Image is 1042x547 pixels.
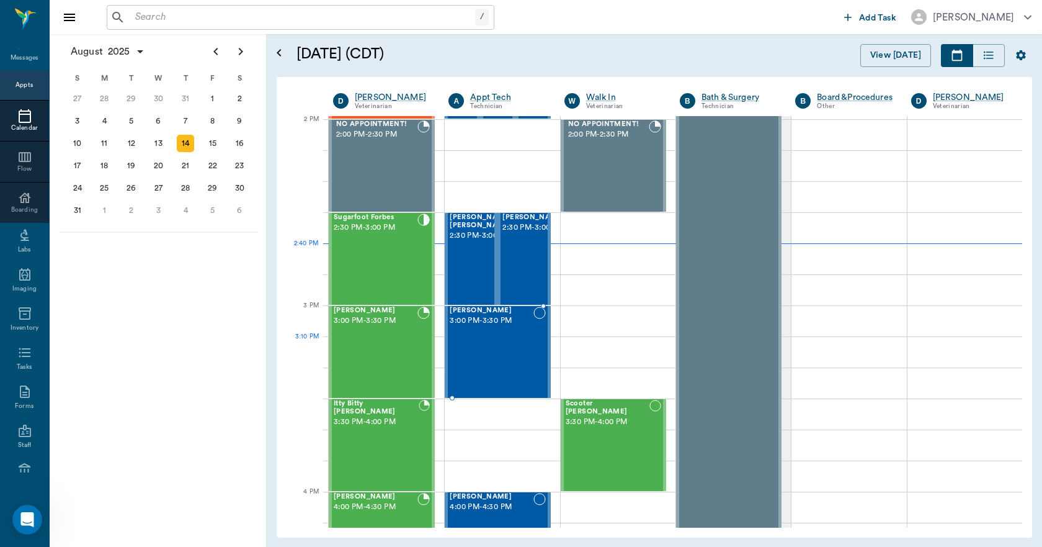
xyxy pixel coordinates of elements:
span: NO APPOINTMENT! [336,120,417,129]
div: D [333,93,349,109]
div: Wednesday, August 20, 2025 [150,157,167,174]
span: 3:00 PM - 3:30 PM [450,315,533,327]
button: Next page [228,39,253,64]
div: Forms [15,402,33,411]
div: Wednesday, September 3, 2025 [150,202,167,219]
div: Monday, July 28, 2025 [96,90,113,107]
span: 2025 [105,43,133,60]
div: NOT_CONFIRMED, 3:00 PM - 3:30 PM [445,305,550,399]
div: Wednesday, July 30, 2025 [150,90,167,107]
div: Board &Procedures [817,91,893,104]
button: Add Task [839,6,901,29]
div: Labs [18,245,31,255]
div: Saturday, August 2, 2025 [231,90,248,107]
div: Thursday, August 7, 2025 [177,112,194,130]
input: Search [130,9,475,26]
div: Friday, September 5, 2025 [204,202,221,219]
a: [PERSON_NAME] [355,91,430,104]
div: Sunday, August 10, 2025 [69,135,86,152]
button: Previous page [203,39,228,64]
div: Technician [701,101,777,112]
div: T [118,69,145,88]
div: W [145,69,172,88]
div: Thursday, August 21, 2025 [177,157,194,174]
button: Close drawer [57,5,82,30]
div: Sunday, August 3, 2025 [69,112,86,130]
div: A [448,93,464,109]
div: Veterinarian [355,101,430,112]
div: S [226,69,253,88]
div: BOOKED, 2:00 PM - 2:30 PM [329,119,435,212]
span: [PERSON_NAME] [334,307,417,315]
div: Thursday, September 4, 2025 [177,202,194,219]
div: CHECKED_OUT, 2:30 PM - 3:00 PM [445,212,497,305]
div: Friday, August 1, 2025 [204,90,221,107]
div: Friday, August 15, 2025 [204,135,221,152]
div: BOOKED, 3:00 PM - 3:30 PM [329,305,435,399]
div: BOOKED, 2:00 PM - 2:30 PM [561,119,666,212]
div: Tuesday, August 26, 2025 [123,179,140,197]
button: View [DATE] [860,44,931,67]
div: 3 PM [287,299,319,330]
span: 2:00 PM - 2:30 PM [568,129,649,141]
div: Saturday, August 30, 2025 [231,179,248,197]
div: B [795,93,811,109]
div: Imaging [12,284,37,294]
div: Bath & Surgery [701,91,777,104]
div: Sunday, July 27, 2025 [69,90,86,107]
div: W [564,93,580,109]
div: Sunday, August 24, 2025 [69,179,86,197]
div: Messages [11,53,39,63]
span: 4:00 PM - 4:30 PM [450,501,533,513]
div: Saturday, August 9, 2025 [231,112,248,130]
button: Open calendar [272,29,287,77]
div: Appts [16,81,33,90]
h5: [DATE] (CDT) [296,44,617,64]
div: F [199,69,226,88]
span: [PERSON_NAME] [450,493,533,501]
div: Tuesday, September 2, 2025 [123,202,140,219]
div: CHECKED_OUT, 2:30 PM - 3:00 PM [497,212,550,305]
div: Walk In [586,91,661,104]
div: Friday, August 22, 2025 [204,157,221,174]
div: D [911,93,927,109]
div: M [91,69,118,88]
div: Wednesday, August 27, 2025 [150,179,167,197]
div: Wednesday, August 6, 2025 [150,112,167,130]
span: 2:00 PM - 2:30 PM [336,129,417,141]
div: Tuesday, August 12, 2025 [123,135,140,152]
div: Monday, August 4, 2025 [96,112,113,130]
span: [PERSON_NAME] [502,214,564,222]
div: [PERSON_NAME] [933,10,1014,25]
iframe: Intercom live chat [12,505,42,535]
span: Itty Bitty [PERSON_NAME] [334,400,419,416]
div: CHECKED_IN, 2:30 PM - 3:00 PM [329,212,435,305]
div: Monday, August 11, 2025 [96,135,113,152]
div: NOT_CONFIRMED, 3:30 PM - 4:00 PM [561,399,666,492]
div: Veterinarian [586,101,661,112]
div: Sunday, August 31, 2025 [69,202,86,219]
div: Tuesday, July 29, 2025 [123,90,140,107]
div: Thursday, July 31, 2025 [177,90,194,107]
div: Monday, August 25, 2025 [96,179,113,197]
div: Tuesday, August 19, 2025 [123,157,140,174]
div: Tuesday, August 5, 2025 [123,112,140,130]
span: 2:30 PM - 3:00 PM [450,230,512,242]
div: T [172,69,199,88]
div: Friday, August 8, 2025 [204,112,221,130]
span: 3:30 PM - 4:00 PM [566,416,650,428]
span: 2:30 PM - 3:00 PM [334,222,417,234]
div: Wednesday, August 13, 2025 [150,135,167,152]
div: Technician [470,101,545,112]
a: Appt Tech [470,91,545,104]
div: S [64,69,91,88]
div: / [475,9,489,25]
span: [PERSON_NAME] [PERSON_NAME] [450,214,512,230]
span: Scooter [PERSON_NAME] [566,400,650,416]
div: Saturday, September 6, 2025 [231,202,248,219]
div: Sunday, August 17, 2025 [69,157,86,174]
span: [PERSON_NAME] [450,307,533,315]
span: Sugarfoot Forbes [334,214,417,222]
